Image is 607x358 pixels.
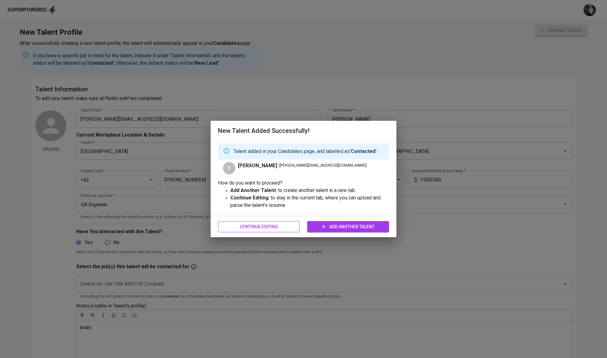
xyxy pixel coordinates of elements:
[307,221,389,233] button: Add Another Talent
[234,148,377,155] p: Talent added in your Candidates page, and labelled as
[350,148,377,154] strong: 'Contacted'
[223,162,235,174] div: A
[218,221,300,233] button: Continue Editing
[230,187,389,194] p: : to create another talent in a new tab.
[230,195,269,201] strong: Continue Editing
[312,223,384,231] span: Add Another Talent
[230,194,389,209] p: : to stay in the current tab, where you can upload and parse the talent's resume.
[218,126,389,136] h6: New Talent Added Successfully!
[278,163,367,169] span: ( [PERSON_NAME][EMAIL_ADDRESS][DOMAIN_NAME] )
[218,179,389,187] p: How do you want to proceed?
[223,223,295,231] span: Continue Editing
[230,187,276,193] strong: Add Another Talent
[238,162,277,169] span: [PERSON_NAME]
